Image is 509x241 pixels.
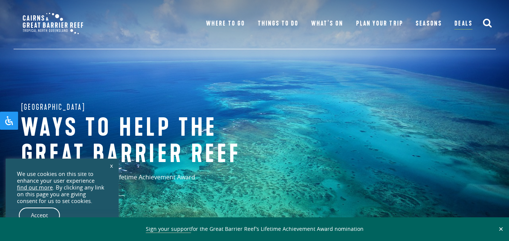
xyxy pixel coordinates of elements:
[17,171,107,205] div: We use cookies on this site to enhance your user experience . By clicking any link on this page y...
[454,18,472,30] a: Deals
[497,226,505,232] button: Close
[146,225,364,233] span: for the Great Barrier Reef’s Lifetime Achievement Award nomination
[5,116,14,125] svg: Open Accessibility Panel
[21,101,86,113] span: [GEOGRAPHIC_DATA]
[258,18,298,29] a: Things To Do
[106,157,117,174] a: x
[311,18,343,29] a: What’s On
[21,115,270,167] h1: Ways to help the great barrier reef
[206,18,245,29] a: Where To Go
[146,225,191,233] a: Sign your support
[356,18,403,29] a: Plan Your Trip
[17,184,53,191] a: find out more
[17,8,89,39] img: CGBR-TNQ_dual-logo.svg
[21,173,228,196] p: Support the Great Barrier Reef’s Lifetime Achievement Award nomination
[19,208,60,223] a: Accept
[416,18,442,29] a: Seasons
